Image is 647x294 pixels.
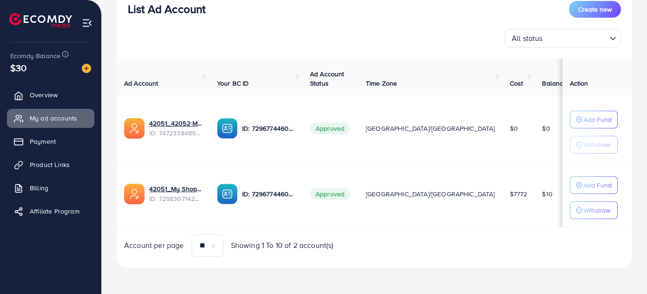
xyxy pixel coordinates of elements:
input: Search for option [546,30,606,45]
p: Withdraw [583,205,610,216]
span: Your BC ID [217,79,249,88]
span: Ad Account [124,79,158,88]
a: Payment [7,132,94,151]
button: Add Fund [570,176,618,194]
span: $7772 [510,189,528,199]
span: Product Links [30,160,70,169]
div: <span class='underline'>42051_42052 My Shop Ideas_1739789387725</span></br>7472338489627934736 [149,119,202,138]
img: ic-ba-acc.ded83a64.svg [217,118,238,139]
img: ic-ba-acc.ded83a64.svg [217,184,238,204]
span: Create new [578,5,612,14]
span: ID: 7472338489627934736 [149,128,202,138]
span: Showing 1 To 10 of 2 account(s) [231,240,334,251]
a: 42051_42052 My Shop Ideas_1739789387725 [149,119,202,128]
span: $10 [542,189,552,199]
span: Ecomdy Balance [10,51,60,60]
span: Payment [30,137,56,146]
span: Billing [30,183,48,193]
a: Overview [7,86,94,104]
button: Withdraw [570,201,618,219]
img: menu [82,18,92,28]
a: Product Links [7,155,94,174]
div: Search for option [505,29,621,47]
span: [GEOGRAPHIC_DATA]/[GEOGRAPHIC_DATA] [366,189,495,199]
span: Action [570,79,588,88]
span: Approved [310,122,350,134]
span: My ad accounts [30,114,77,123]
button: Create new [569,1,621,18]
span: Overview [30,90,58,100]
span: All status [510,32,545,45]
a: My ad accounts [7,109,94,127]
p: Add Fund [583,180,612,191]
span: $0 [510,124,518,133]
h3: List Ad Account [128,2,205,16]
span: ID: 7298307142862290946 [149,194,202,203]
button: Withdraw [570,136,618,154]
span: Affiliate Program [30,207,79,216]
p: Add Fund [583,114,612,125]
a: Billing [7,179,94,197]
span: Account per page [124,240,184,251]
p: ID: 7296774460420456449 [242,123,295,134]
span: Ad Account Status [310,69,344,88]
span: $0 [542,124,550,133]
img: logo [9,13,72,27]
span: Time Zone [366,79,397,88]
a: Affiliate Program [7,202,94,220]
a: 42051_My Shop Ideas_1699269558083 [149,184,202,194]
span: Approved [310,188,350,200]
button: Add Fund [570,111,618,128]
iframe: Chat [607,252,640,287]
img: image [82,64,91,73]
p: ID: 7296774460420456449 [242,188,295,200]
div: <span class='underline'>42051_My Shop Ideas_1699269558083</span></br>7298307142862290946 [149,184,202,203]
img: ic-ads-acc.e4c84228.svg [124,184,145,204]
img: ic-ads-acc.e4c84228.svg [124,118,145,139]
span: Balance [542,79,567,88]
span: $30 [10,61,26,74]
span: Cost [510,79,523,88]
span: [GEOGRAPHIC_DATA]/[GEOGRAPHIC_DATA] [366,124,495,133]
p: Withdraw [583,139,610,150]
